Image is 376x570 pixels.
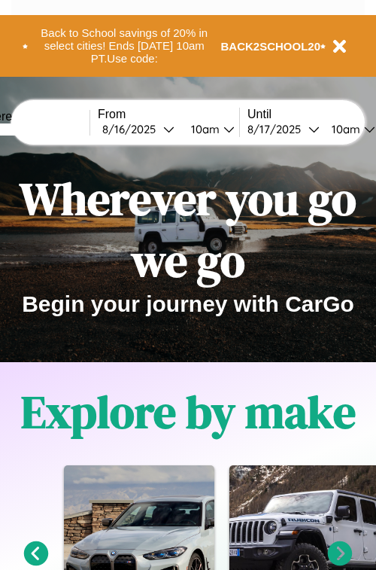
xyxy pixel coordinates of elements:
div: 10am [183,122,223,136]
div: 10am [324,122,364,136]
button: 10am [179,121,239,137]
button: 8/16/2025 [98,121,179,137]
div: 8 / 17 / 2025 [247,122,308,136]
button: Back to School savings of 20% in select cities! Ends [DATE] 10am PT.Use code: [28,23,221,69]
label: From [98,108,239,121]
b: BACK2SCHOOL20 [221,40,321,53]
div: 8 / 16 / 2025 [102,122,163,136]
h1: Explore by make [21,381,356,443]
